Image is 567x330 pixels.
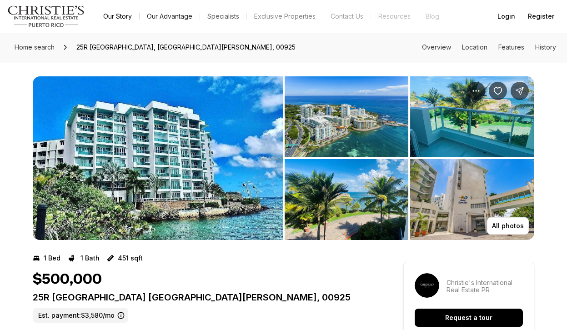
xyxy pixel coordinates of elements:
[44,255,60,262] p: 1 Bed
[80,255,100,262] p: 1 Bath
[11,40,58,55] a: Home search
[492,222,524,230] p: All photos
[33,308,128,323] label: Est. payment: $3,580/mo
[33,271,102,288] h1: $500,000
[33,292,371,303] p: 25R [GEOGRAPHIC_DATA] [GEOGRAPHIC_DATA][PERSON_NAME], 00925
[497,13,515,20] span: Login
[247,10,323,23] a: Exclusive Properties
[15,43,55,51] span: Home search
[73,40,299,55] span: 25R [GEOGRAPHIC_DATA], [GEOGRAPHIC_DATA][PERSON_NAME], 00925
[33,76,534,240] div: Listing Photos
[118,255,143,262] p: 451 sqft
[410,159,534,240] button: View image gallery
[487,217,529,235] button: All photos
[422,44,556,51] nav: Page section menu
[415,309,523,327] button: Request a tour
[462,43,487,51] a: Skip to: Location
[492,7,521,25] button: Login
[489,82,507,100] button: Save Property: 25R Condado Lagoon CONDADO LAGOON
[467,82,485,100] button: Property options
[422,43,451,51] a: Skip to: Overview
[418,10,447,23] a: Blog
[323,10,371,23] button: Contact Us
[371,10,418,23] a: Resources
[33,76,283,240] button: View image gallery
[7,5,85,27] img: logo
[522,7,560,25] button: Register
[535,43,556,51] a: Skip to: History
[140,10,200,23] a: Our Advantage
[528,13,554,20] span: Register
[96,10,139,23] a: Our Story
[33,76,283,240] li: 1 of 7
[200,10,246,23] a: Specialists
[410,76,534,157] button: View image gallery
[498,43,524,51] a: Skip to: Features
[285,76,409,157] button: View image gallery
[285,159,409,240] button: View image gallery
[511,82,529,100] button: Share Property: 25R Condado Lagoon CONDADO LAGOON
[285,76,535,240] li: 2 of 7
